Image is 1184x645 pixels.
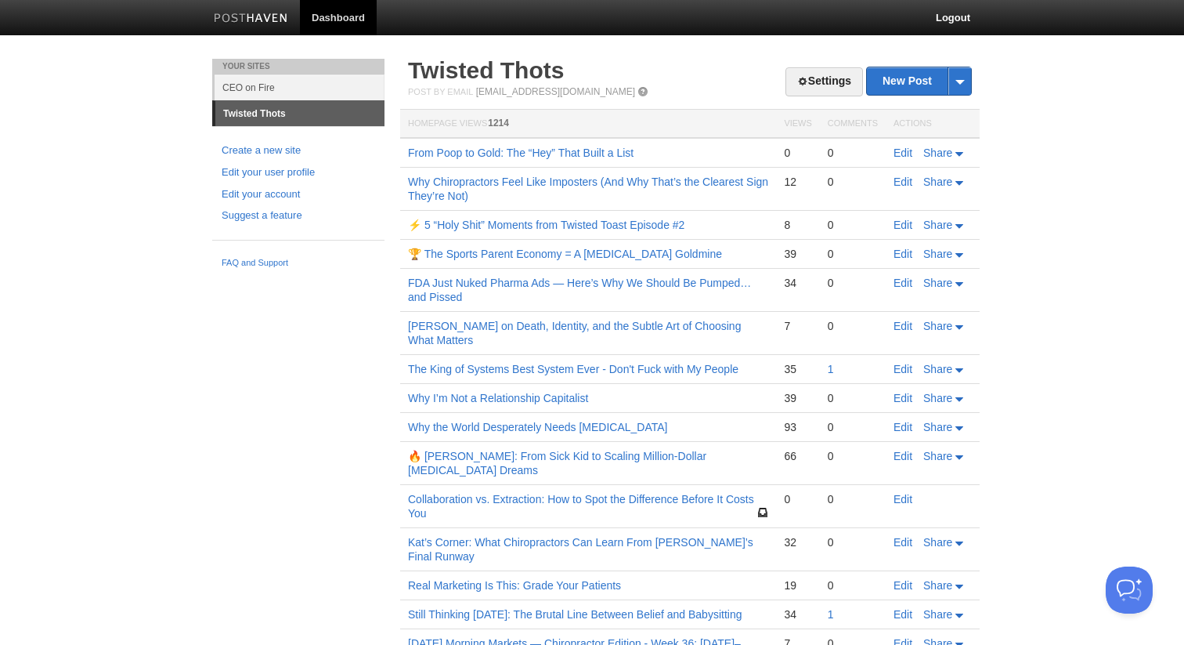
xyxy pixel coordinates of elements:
a: Edit [893,176,912,188]
div: 0 [828,492,878,506]
a: Edit [893,248,912,260]
span: Share [923,392,952,404]
div: 8 [784,218,811,232]
div: 0 [828,578,878,592]
a: Edit your account [222,187,375,203]
div: 35 [784,362,811,376]
div: 12 [784,175,811,189]
a: 1 [828,363,834,375]
div: 0 [828,449,878,463]
th: Actions [886,110,980,139]
a: Why the World Desperately Needs [MEDICAL_DATA] [408,421,667,433]
div: 34 [784,276,811,290]
a: Collaboration vs. Extraction: How to Spot the Difference Before It Costs You [408,493,754,520]
div: 39 [784,391,811,405]
a: CEO on Fire [215,74,384,100]
iframe: Help Scout Beacon - Open [1106,567,1153,614]
a: FDA Just Nuked Pharma Ads — Here’s Why We Should Be Pumped… and Pissed [408,277,751,303]
div: 0 [828,319,878,333]
div: 66 [784,449,811,463]
a: Edit [893,392,912,404]
span: Share [923,147,952,159]
span: Share [923,536,952,549]
a: From Poop to Gold: The “Hey” That Built a List [408,147,634,159]
div: 0 [828,175,878,189]
a: Edit [893,536,912,549]
span: Share [923,608,952,621]
span: Share [923,363,952,375]
a: Edit [893,450,912,462]
a: Create a new site [222,143,375,159]
div: 0 [784,146,811,160]
span: Post by Email [408,87,473,96]
a: Edit [893,363,912,375]
a: ⚡ 5 “Holy Shit” Moments from Twisted Toast Episode #2 [408,219,684,231]
div: 7 [784,319,811,333]
div: 0 [828,391,878,405]
div: 0 [828,218,878,232]
a: Edit [893,277,912,289]
a: Edit [893,320,912,332]
span: Share [923,277,952,289]
a: Twisted Thots [408,57,564,83]
a: [EMAIL_ADDRESS][DOMAIN_NAME] [476,86,635,97]
a: Kat’s Corner: What Chiropractors Can Learn From [PERSON_NAME]’s Final Runway [408,536,753,563]
a: Still Thinking [DATE]: The Brutal Line Between Belief and Babysitting [408,608,742,621]
th: Comments [820,110,886,139]
div: 0 [784,492,811,506]
a: 🔥 [PERSON_NAME]: From Sick Kid to Scaling Million-Dollar [MEDICAL_DATA] Dreams [408,450,706,477]
span: Share [923,219,952,231]
a: Twisted Thots [215,101,384,126]
a: Edit [893,608,912,621]
a: Real Marketing Is This: Grade Your Patients [408,579,621,592]
span: Share [923,450,952,462]
div: 93 [784,420,811,434]
span: Share [923,579,952,592]
a: Edit your user profile [222,165,375,181]
a: Why Chiropractors Feel Like Imposters (And Why That’s the Clearest Sign They’re Not) [408,176,768,202]
a: Edit [893,147,912,159]
a: Edit [893,219,912,231]
a: [PERSON_NAME] on Death, Identity, and the Subtle Art of Choosing What Matters [408,320,741,346]
div: 0 [828,247,878,261]
th: Views [776,110,819,139]
div: 34 [784,607,811,621]
div: 32 [784,535,811,549]
span: Share [923,176,952,188]
th: Homepage Views [400,110,776,139]
img: Posthaven-bar [214,13,288,25]
a: Why I’m Not a Relationship Capitalist [408,392,588,404]
a: Edit [893,493,912,505]
span: Share [923,248,952,260]
li: Your Sites [212,59,384,74]
a: 1 [828,608,834,621]
div: 0 [828,535,878,549]
div: 0 [828,420,878,434]
div: 19 [784,578,811,592]
div: 0 [828,146,878,160]
a: Settings [785,67,863,96]
div: 0 [828,276,878,290]
a: 🏆 The Sports Parent Economy = A [MEDICAL_DATA] Goldmine [408,248,722,260]
a: Edit [893,421,912,433]
span: 1214 [488,118,509,129]
a: Suggest a feature [222,208,375,224]
div: 39 [784,247,811,261]
a: Edit [893,579,912,592]
span: Share [923,320,952,332]
a: FAQ and Support [222,256,375,270]
span: Share [923,421,952,433]
a: The King of Systems Best System Ever - Don't Fuck with My People [408,363,738,375]
a: New Post [867,67,971,95]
